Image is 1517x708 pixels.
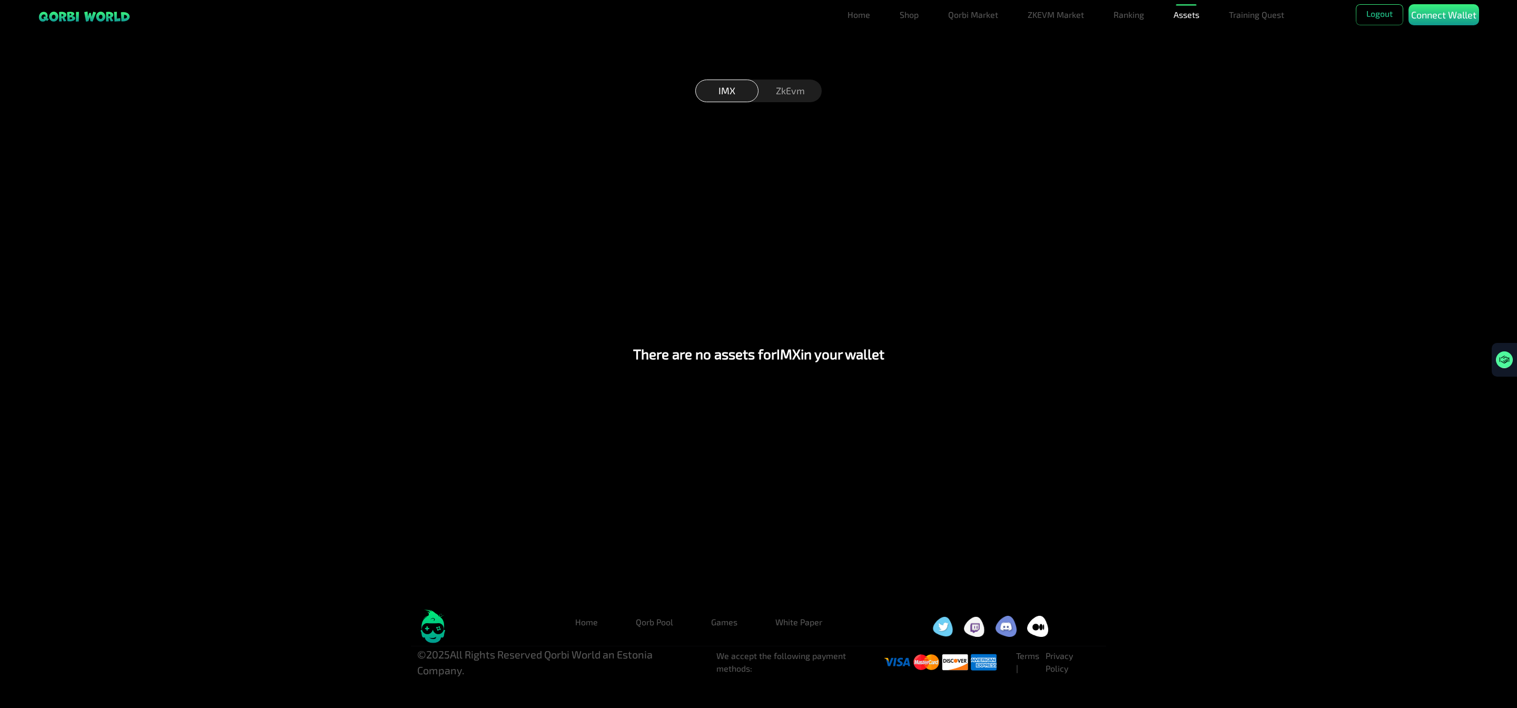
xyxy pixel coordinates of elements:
[716,650,885,675] li: We accept the following payment methods:
[895,4,923,25] a: Shop
[942,651,968,673] img: visa
[1046,651,1073,673] a: Privacy Policy
[417,609,449,643] img: logo
[567,612,606,633] a: Home
[1225,4,1288,25] a: Training Quest
[1411,8,1476,22] p: Connect Wallet
[695,80,758,102] div: IMX
[944,4,1002,25] a: Qorbi Market
[38,11,131,23] img: sticky brand-logo
[843,4,874,25] a: Home
[703,612,746,633] a: Games
[932,616,953,637] img: social icon
[1169,4,1204,25] a: Assets
[758,80,822,102] div: ZkEvm
[767,612,831,633] a: White Paper
[417,646,700,678] p: © 2025 All Rights Reserved Qorbi World an Estonia Company.
[1023,4,1088,25] a: ZKEVM Market
[1027,616,1048,637] img: social icon
[1109,4,1148,25] a: Ranking
[964,616,985,637] img: social icon
[627,612,682,633] a: Qorb Pool
[971,651,997,673] img: visa
[884,651,910,673] img: visa
[996,616,1017,637] img: social icon
[1356,4,1403,25] button: Logout
[913,651,939,673] img: visa
[1016,651,1039,673] a: Terms |
[12,106,1505,602] div: There are no assets for IMX in your wallet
